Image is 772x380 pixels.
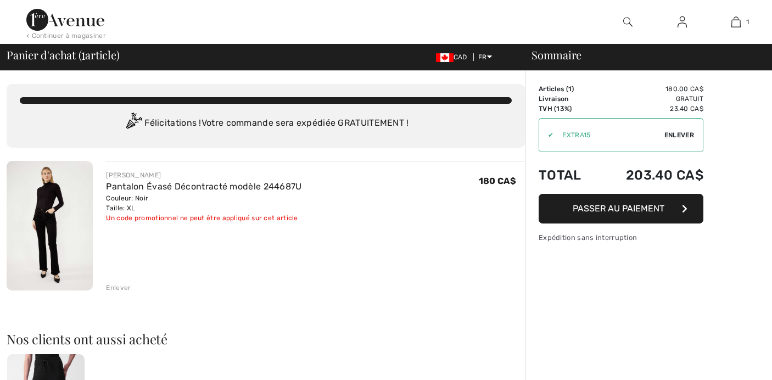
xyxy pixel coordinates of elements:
td: Gratuit [597,94,703,104]
a: 1 [710,15,763,29]
td: 180.00 CA$ [597,84,703,94]
span: 1 [746,17,749,27]
img: Canadian Dollar [436,53,454,62]
div: Expédition sans interruption [539,232,703,243]
img: Mon panier [731,15,741,29]
div: Couleur: Noir Taille: XL [106,193,301,213]
h2: Nos clients ont aussi acheté [7,332,525,345]
td: Articles ( ) [539,84,597,94]
td: 23.40 CA$ [597,104,703,114]
span: Passer au paiement [573,203,664,214]
span: Panier d'achat ( article) [7,49,120,60]
span: CAD [436,53,472,61]
td: 203.40 CA$ [597,157,703,194]
button: Passer au paiement [539,194,703,223]
a: Pantalon Évasé Décontracté modèle 244687U [106,181,301,192]
td: Livraison [539,94,597,104]
img: Congratulation2.svg [122,113,144,135]
img: Pantalon Évasé Décontracté modèle 244687U [7,161,93,290]
div: ✔ [539,130,553,140]
img: Mes infos [678,15,687,29]
div: Enlever [106,283,131,293]
span: 180 CA$ [479,176,516,186]
span: FR [478,53,492,61]
div: Un code promotionnel ne peut être appliqué sur cet article [106,213,301,223]
span: 1 [568,85,572,93]
div: Félicitations ! Votre commande sera expédiée GRATUITEMENT ! [20,113,512,135]
div: Sommaire [518,49,765,60]
img: recherche [623,15,633,29]
img: 1ère Avenue [26,9,104,31]
input: Code promo [553,119,664,152]
td: TVH (13%) [539,104,597,114]
div: < Continuer à magasiner [26,31,106,41]
span: 1 [81,47,85,61]
td: Total [539,157,597,194]
div: [PERSON_NAME] [106,170,301,180]
span: Enlever [664,130,694,140]
a: Se connecter [669,15,696,29]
